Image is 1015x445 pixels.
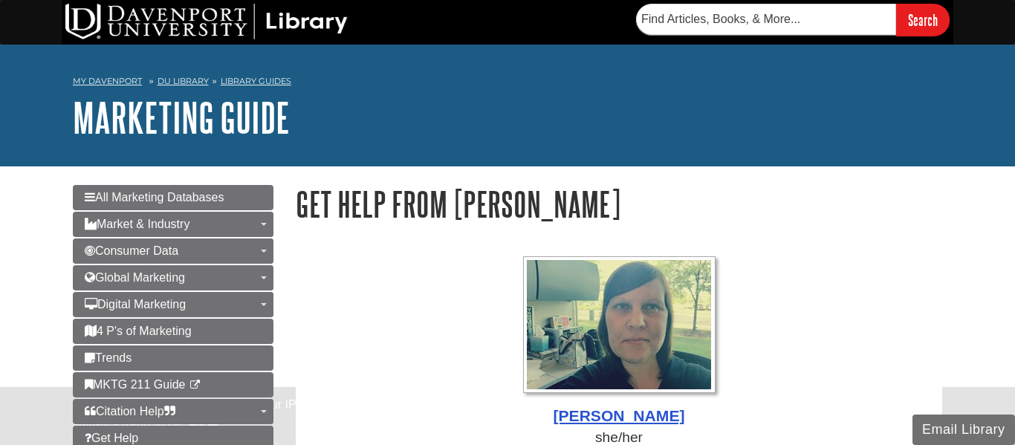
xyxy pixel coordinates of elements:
a: MKTG 211 Guide [73,372,273,397]
i: This link opens in a new window [189,380,201,390]
button: Email Library [912,415,1015,445]
span: Consumer Data [85,244,178,257]
img: Profile Photo [523,256,716,393]
span: Get Help [85,432,138,444]
input: Find Articles, Books, & More... [636,4,896,35]
span: Trends [85,351,132,364]
a: DU Library [158,76,209,86]
a: Market & Industry [73,212,273,237]
input: Search [896,4,950,36]
span: Citation Help [85,405,175,418]
form: Searches DU Library's articles, books, and more [636,4,950,36]
a: Marketing Guide [73,94,290,140]
a: Consumer Data [73,238,273,264]
div: [PERSON_NAME] [296,404,942,428]
a: Citation Help [73,399,273,424]
span: Global Marketing [85,271,185,284]
a: Digital Marketing [73,292,273,317]
a: 4 P's of Marketing [73,319,273,344]
h1: Get Help From [PERSON_NAME] [296,185,942,223]
span: 4 P's of Marketing [85,325,192,337]
a: Library Guides [221,76,291,86]
a: My Davenport [73,75,142,88]
nav: breadcrumb [73,71,942,95]
a: All Marketing Databases [73,185,273,210]
span: All Marketing Databases [85,191,224,204]
a: Trends [73,345,273,371]
a: Profile Photo [PERSON_NAME] [296,256,942,428]
img: DU Library [65,4,348,39]
span: Market & Industry [85,218,189,230]
span: Digital Marketing [85,298,186,311]
span: MKTG 211 Guide [85,378,186,391]
a: Global Marketing [73,265,273,290]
